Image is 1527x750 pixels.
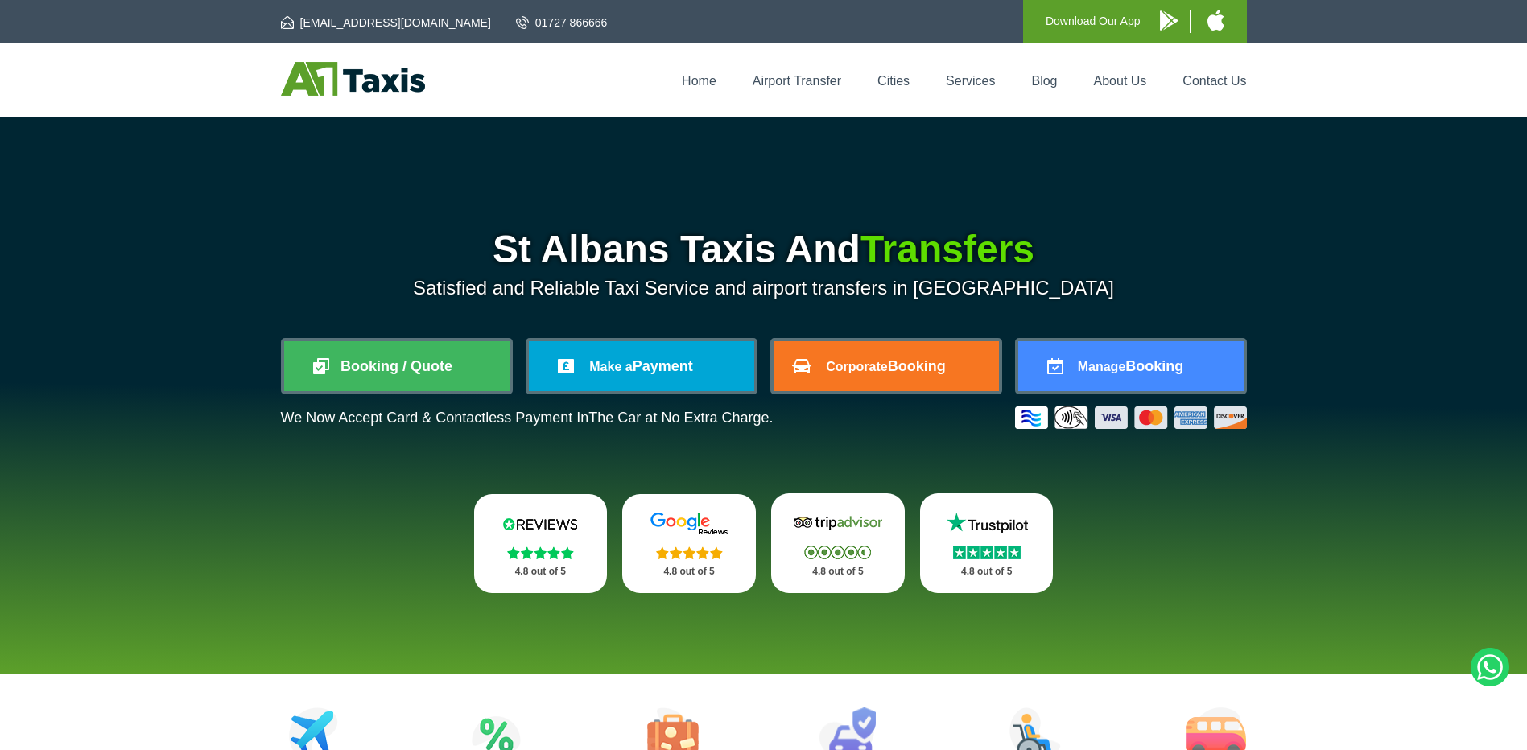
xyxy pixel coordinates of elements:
img: Google [641,512,737,536]
p: We Now Accept Card & Contactless Payment In [281,410,774,427]
a: CorporateBooking [774,341,999,391]
span: Make a [589,360,632,373]
a: Booking / Quote [284,341,510,391]
img: Trustpilot [939,511,1035,535]
img: Stars [953,546,1021,559]
a: Airport Transfer [753,74,841,88]
p: 4.8 out of 5 [789,562,887,582]
span: Corporate [826,360,887,373]
img: A1 Taxis Android App [1160,10,1178,31]
a: Google Stars 4.8 out of 5 [622,494,756,593]
img: Reviews.io [492,512,588,536]
a: ManageBooking [1018,341,1244,391]
a: Contact Us [1182,74,1246,88]
span: Transfers [860,228,1034,270]
img: Credit And Debit Cards [1015,406,1247,429]
img: A1 Taxis iPhone App [1207,10,1224,31]
a: Tripadvisor Stars 4.8 out of 5 [771,493,905,593]
p: 4.8 out of 5 [640,562,738,582]
img: Tripadvisor [790,511,886,535]
a: Trustpilot Stars 4.8 out of 5 [920,493,1054,593]
h1: St Albans Taxis And [281,230,1247,269]
a: Blog [1031,74,1057,88]
span: The Car at No Extra Charge. [588,410,773,426]
a: 01727 866666 [516,14,608,31]
img: Stars [804,546,871,559]
span: Manage [1078,360,1126,373]
a: [EMAIL_ADDRESS][DOMAIN_NAME] [281,14,491,31]
img: A1 Taxis St Albans LTD [281,62,425,96]
a: Services [946,74,995,88]
p: 4.8 out of 5 [938,562,1036,582]
a: Reviews.io Stars 4.8 out of 5 [474,494,608,593]
p: Satisfied and Reliable Taxi Service and airport transfers in [GEOGRAPHIC_DATA] [281,277,1247,299]
a: Home [682,74,716,88]
a: About Us [1094,74,1147,88]
a: Cities [877,74,910,88]
img: Stars [656,546,723,559]
p: Download Our App [1046,11,1141,31]
p: 4.8 out of 5 [492,562,590,582]
img: Stars [507,546,574,559]
a: Make aPayment [529,341,754,391]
